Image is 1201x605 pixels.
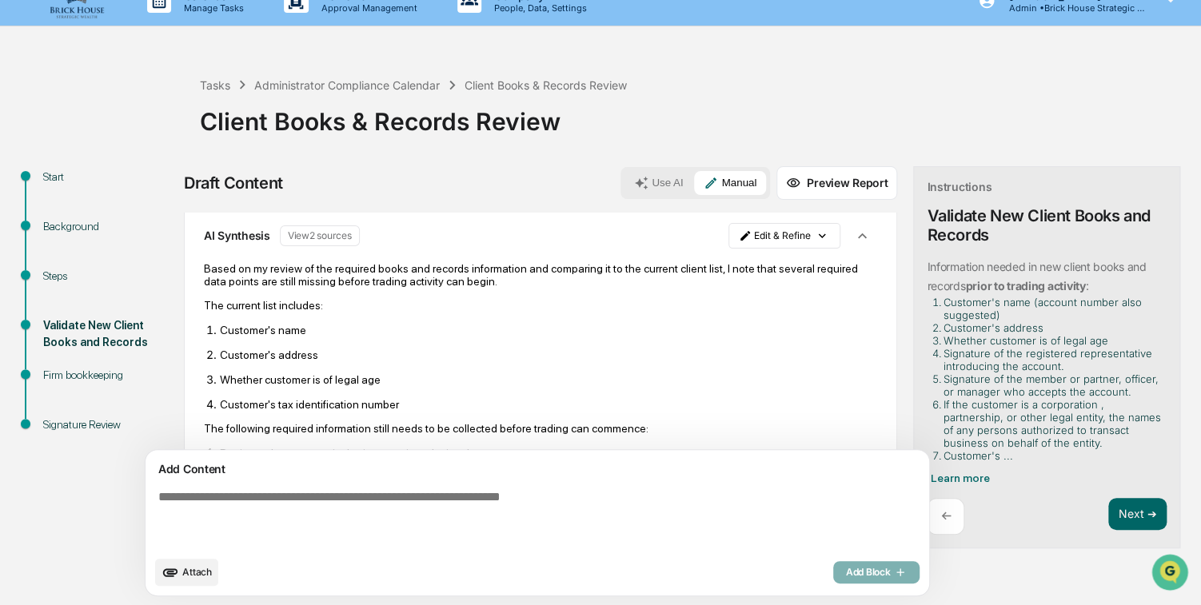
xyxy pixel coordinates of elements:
div: 🔎 [16,233,29,246]
div: Start new chat [54,122,262,138]
p: AI Synthesis [204,229,270,242]
p: Admin • Brick House Strategic Wealth [996,2,1144,14]
span: Learn more [930,472,989,484]
a: Powered byPylon [113,270,194,283]
li: If the customer is a corporation , partnership, or other legal entity, the names of any persons a... [943,398,1160,449]
p: Customer's name [220,324,877,336]
span: Attach [182,566,212,578]
a: 🔎Data Lookup [10,225,107,254]
iframe: Open customer support [1150,552,1193,595]
p: Information needed in new client books and records : [927,260,1146,293]
div: Steps [43,268,174,285]
div: Client Books & Records Review [200,94,1193,136]
div: Signature Review [43,416,174,433]
button: Preview Report [776,166,897,200]
p: The following required information still needs to be collected before trading can commence: [204,422,877,435]
div: Tasks [200,78,230,92]
button: View2 sources [280,225,360,246]
li: Whether customer is of legal age [943,334,1160,347]
li: Signature of the registered representative introducing the account. [943,347,1160,372]
span: Preclearance [32,201,103,217]
div: 🗄️ [116,203,129,216]
div: Instructions [927,180,992,193]
p: Whether customer is of legal age [220,373,877,386]
div: Administrator Compliance Calendar [254,78,440,92]
span: Attestations [132,201,198,217]
p: Based on my review of the required books and records information and comparing it to the current ... [204,262,877,288]
p: Registered representative's signature introducing the account [220,447,877,460]
li: Signature of the member or partner, officer, or manager who accepts the account. [943,372,1160,398]
a: 🗄️Attestations [110,195,205,224]
span: Pylon [159,271,194,283]
strong: prior to trading activity [965,279,1085,293]
a: 🖐️Preclearance [10,195,110,224]
button: Start new chat [272,127,291,146]
p: People, Data, Settings [481,2,595,14]
div: Background [43,218,174,235]
div: Validate New Client Books and Records [43,317,174,351]
li: Customer's name (account number also suggested) [943,296,1160,321]
div: Start [43,169,174,185]
p: Customer's address [220,348,877,361]
button: Next ➔ [1108,498,1167,531]
p: How can we help? [16,34,291,59]
div: Client Books & Records Review [465,78,627,92]
p: Customer's tax identification number [220,398,877,411]
li: Customer's address [943,321,1160,334]
span: Data Lookup [32,232,101,248]
p: Manage Tasks [171,2,252,14]
button: Use AI [624,171,692,195]
li: Customer's ... [943,449,1160,462]
div: Draft Content [184,173,283,193]
button: Edit & Refine [728,223,840,249]
div: 🖐️ [16,203,29,216]
p: ← [940,508,951,523]
div: Firm bookkeeping [43,367,174,384]
p: Approval Management [309,2,425,14]
p: The current list includes: [204,299,877,312]
div: We're available if you need us! [54,138,202,151]
img: 1746055101610-c473b297-6a78-478c-a979-82029cc54cd1 [16,122,45,151]
button: Manual [694,171,766,195]
div: Add Content [155,460,920,479]
div: Validate New Client Books and Records [927,206,1167,245]
button: upload document [155,559,218,586]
